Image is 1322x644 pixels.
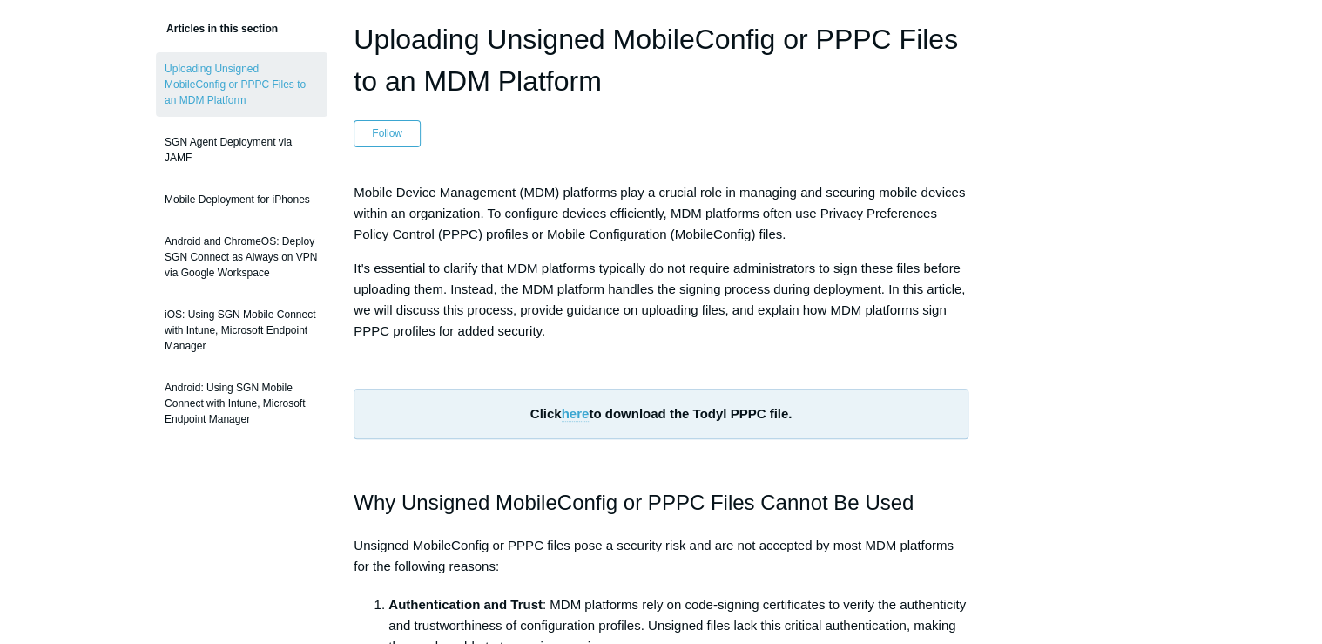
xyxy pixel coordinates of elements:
strong: Authentication and Trust [388,597,543,612]
a: iOS: Using SGN Mobile Connect with Intune, Microsoft Endpoint Manager [156,298,327,363]
a: Uploading Unsigned MobileConfig or PPPC Files to an MDM Platform [156,52,327,117]
a: Android and ChromeOS: Deploy SGN Connect as Always on VPN via Google Workspace [156,225,327,289]
span: Articles in this section [156,23,278,35]
a: Mobile Deployment for iPhones [156,183,327,216]
button: Follow Article [354,120,421,146]
h1: Uploading Unsigned MobileConfig or PPPC Files to an MDM Platform [354,18,968,102]
p: Mobile Device Management (MDM) platforms play a crucial role in managing and securing mobile devi... [354,182,968,245]
strong: Click to download the Todyl PPPC file. [530,406,793,422]
span: Why Unsigned MobileConfig or PPPC Files Cannot Be Used [354,491,914,514]
a: SGN Agent Deployment via JAMF [156,125,327,174]
a: here [562,406,590,422]
a: Android: Using SGN Mobile Connect with Intune, Microsoft Endpoint Manager [156,371,327,436]
p: Unsigned MobileConfig or PPPC files pose a security risk and are not accepted by most MDM platfor... [354,535,968,577]
p: It's essential to clarify that MDM platforms typically do not require administrators to sign thes... [354,258,968,342]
